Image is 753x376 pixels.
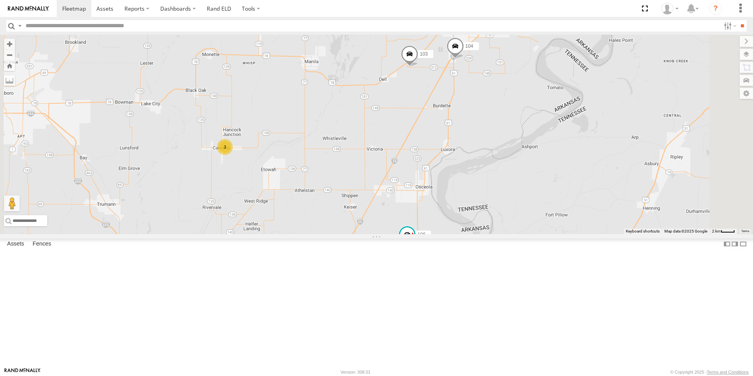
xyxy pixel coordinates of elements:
button: Zoom Home [4,60,15,71]
div: Version: 308.01 [341,370,371,374]
label: Search Query [17,20,23,32]
a: Terms and Conditions [707,370,749,374]
span: Map data ©2025 Google [664,229,707,233]
label: Map Settings [740,88,753,99]
button: Drag Pegman onto the map to open Street View [4,195,20,211]
i: ? [709,2,722,15]
label: Dock Summary Table to the Left [723,238,731,250]
label: Search Filter Options [721,20,738,32]
button: Zoom in [4,39,15,49]
label: Measure [4,75,15,86]
div: Craig King [658,3,681,15]
label: Assets [3,238,28,249]
span: 106 [417,232,425,237]
button: Map Scale: 2 km per 32 pixels [710,229,737,234]
label: Dock Summary Table to the Right [731,238,739,250]
span: 103 [420,51,428,57]
a: Terms (opens in new tab) [741,230,749,233]
div: © Copyright 2025 - [670,370,749,374]
span: 2 km [712,229,721,233]
span: 104 [466,43,473,49]
div: 3 [217,139,233,155]
label: Hide Summary Table [739,238,747,250]
button: Keyboard shortcuts [626,229,660,234]
label: Fences [29,238,55,249]
button: Zoom out [4,49,15,60]
img: rand-logo.svg [8,6,49,11]
a: Visit our Website [4,368,41,376]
